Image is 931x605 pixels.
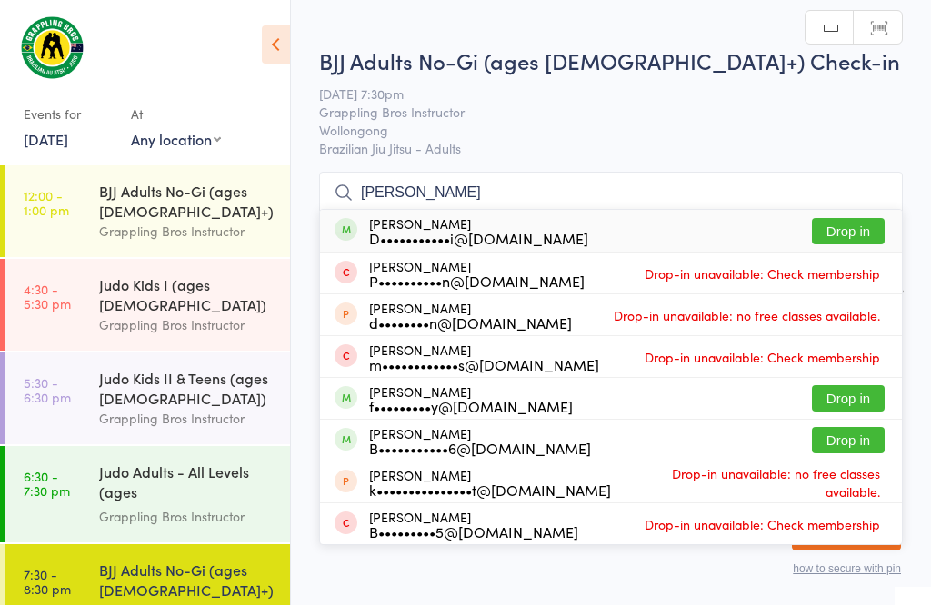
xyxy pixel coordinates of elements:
[319,84,875,103] span: [DATE] 7:30pm
[319,121,875,139] span: Wollongong
[99,181,275,221] div: BJJ Adults No-Gi (ages [DEMOGRAPHIC_DATA]+)
[611,460,885,505] span: Drop-in unavailable: no free classes available.
[640,343,885,371] span: Drop-in unavailable: Check membership
[99,560,275,600] div: BJJ Adults No-Gi (ages [DEMOGRAPHIC_DATA]+)
[640,511,885,538] span: Drop-in unavailable: Check membership
[369,301,572,330] div: [PERSON_NAME]
[793,562,901,575] button: how to secure with pin
[369,342,599,372] div: [PERSON_NAME]
[369,468,611,497] div: [PERSON_NAME]
[319,45,903,75] h2: BJJ Adults No-Gi (ages [DEMOGRAPHIC_DATA]+) Check-in
[24,129,68,149] a: [DATE]
[131,129,221,149] div: Any location
[812,218,885,244] button: Drop in
[99,461,275,506] div: Judo Adults - All Levels (ages [DEMOGRAPHIC_DATA]+)
[369,357,599,372] div: m••••••••••••s@[DOMAIN_NAME]
[24,188,69,217] time: 12:00 - 1:00 pm
[369,482,611,497] div: k•••••••••••••••t@[DOMAIN_NAME]
[812,427,885,453] button: Drop in
[369,510,578,539] div: [PERSON_NAME]
[369,384,573,413] div: [PERSON_NAME]
[131,99,221,129] div: At
[24,282,71,311] time: 4:30 - 5:30 pm
[5,165,290,257] a: 12:00 -1:00 pmBJJ Adults No-Gi (ages [DEMOGRAPHIC_DATA]+)Grappling Bros Instructor
[369,441,591,455] div: B•••••••••••6@[DOMAIN_NAME]
[609,302,885,329] span: Drop-in unavailable: no free classes available.
[99,408,275,429] div: Grappling Bros Instructor
[99,314,275,335] div: Grappling Bros Instructor
[319,172,903,213] input: Search
[24,469,70,498] time: 6:30 - 7:30 pm
[99,221,275,242] div: Grappling Bros Instructor
[24,99,113,129] div: Events for
[99,368,275,408] div: Judo Kids II & Teens (ages [DEMOGRAPHIC_DATA])
[369,231,588,245] div: D•••••••••••i@[DOMAIN_NAME]
[369,259,585,288] div: [PERSON_NAME]
[369,216,588,245] div: [PERSON_NAME]
[640,260,885,287] span: Drop-in unavailable: Check membership
[24,567,71,596] time: 7:30 - 8:30 pm
[369,524,578,539] div: B•••••••••5@[DOMAIN_NAME]
[99,274,275,314] div: Judo Kids I (ages [DEMOGRAPHIC_DATA])
[369,399,573,413] div: f•••••••••y@[DOMAIN_NAME]
[369,426,591,455] div: [PERSON_NAME]
[5,352,290,444] a: 5:30 -6:30 pmJudo Kids II & Teens (ages [DEMOGRAPHIC_DATA])Grappling Bros Instructor
[5,446,290,542] a: 6:30 -7:30 pmJudo Adults - All Levels (ages [DEMOGRAPHIC_DATA]+)Grappling Bros Instructor
[319,139,903,157] span: Brazilian Jiu Jitsu - Adults
[99,506,275,527] div: Grappling Bros Instructor
[369,315,572,330] div: d••••••••n@[DOMAIN_NAME]
[18,14,86,81] img: Grappling Bros Wollongong
[5,259,290,351] a: 4:30 -5:30 pmJudo Kids I (ages [DEMOGRAPHIC_DATA])Grappling Bros Instructor
[319,103,875,121] span: Grappling Bros Instructor
[24,375,71,404] time: 5:30 - 6:30 pm
[369,273,585,288] div: P••••••••••n@[DOMAIN_NAME]
[812,385,885,412] button: Drop in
